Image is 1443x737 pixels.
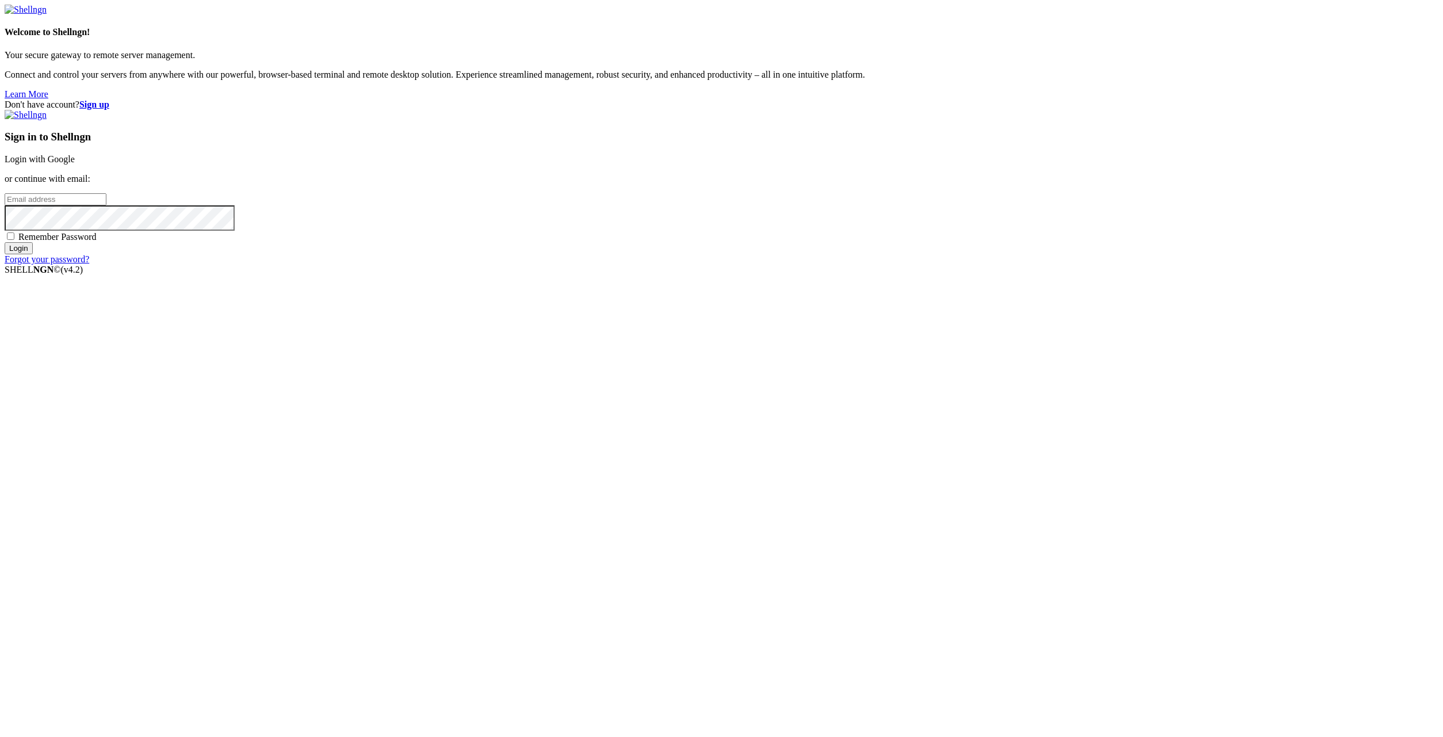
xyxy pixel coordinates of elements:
a: Sign up [79,100,109,109]
b: NGN [33,265,54,274]
input: Login [5,242,33,254]
p: Connect and control your servers from anywhere with our powerful, browser-based terminal and remo... [5,70,1438,80]
img: Shellngn [5,110,47,120]
span: Remember Password [18,232,97,242]
img: Shellngn [5,5,47,15]
a: Login with Google [5,154,75,164]
a: Forgot your password? [5,254,89,264]
input: Email address [5,193,106,205]
p: Your secure gateway to remote server management. [5,50,1438,60]
a: Learn More [5,89,48,99]
span: SHELL © [5,265,83,274]
h3: Sign in to Shellngn [5,131,1438,143]
p: or continue with email: [5,174,1438,184]
span: 4.2.0 [61,265,83,274]
input: Remember Password [7,232,14,240]
h4: Welcome to Shellngn! [5,27,1438,37]
div: Don't have account? [5,100,1438,110]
